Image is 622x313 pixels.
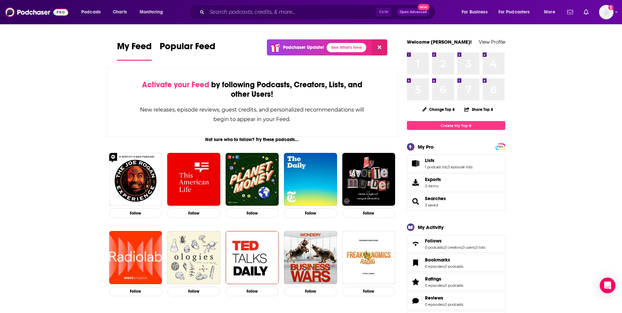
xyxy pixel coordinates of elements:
[160,41,215,56] span: Popular Feed
[107,137,398,142] div: Not sure who to follow? Try these podcasts...
[397,8,430,16] button: Open AdvancedNew
[342,153,395,206] img: My Favorite Murder with Karen Kilgariff and Georgia Hardstark
[226,231,279,284] img: TED Talks Daily
[284,153,337,206] img: The Daily
[608,5,613,10] svg: Add a profile image
[544,8,555,17] span: More
[226,208,279,218] button: Follow
[135,7,171,17] button: open menu
[425,245,444,250] a: 0 podcasts
[475,245,485,250] a: 0 lists
[457,7,496,17] button: open menu
[445,264,463,269] a: 0 podcasts
[599,5,613,19] img: User Profile
[284,208,337,218] button: Follow
[599,5,613,19] span: Logged in as AlexMerceron
[425,184,441,188] span: 0 items
[5,6,68,18] img: Podchaser - Follow, Share and Rate Podcasts
[113,8,127,17] span: Charts
[462,8,488,17] span: For Business
[342,208,395,218] button: Follow
[407,174,505,191] a: Exports
[425,157,434,163] span: Lists
[167,231,220,284] a: Ologies with Alie Ward
[109,208,162,218] button: Follow
[425,238,485,244] a: Follows
[109,7,131,17] a: Charts
[407,155,505,172] span: Lists
[226,153,279,206] img: Planet Money
[445,302,463,307] a: 0 podcasts
[77,7,109,17] button: open menu
[425,295,443,301] span: Reviews
[109,287,162,296] button: Follow
[425,302,444,307] a: 0 episodes
[494,7,539,17] button: open menu
[284,287,337,296] button: Follow
[425,264,444,269] a: 0 episodes
[425,238,442,244] span: Follows
[496,144,504,149] span: PRO
[409,258,422,267] a: Bookmarks
[599,5,613,19] button: Show profile menu
[600,278,615,293] div: Open Intercom Messenger
[418,4,430,10] span: New
[284,231,337,284] img: Business Wars
[117,41,152,61] a: My Feed
[409,277,422,286] a: Ratings
[444,245,462,250] a: 0 creators
[109,153,162,206] a: The Joe Rogan Experience
[407,193,505,210] span: Searches
[581,7,591,18] a: Show notifications dropdown
[448,165,472,169] a: 0 episode lists
[425,196,446,201] a: Searches
[425,203,438,207] a: 3 saved
[425,157,472,163] a: Lists
[167,287,220,296] button: Follow
[167,153,220,206] img: This American Life
[425,165,447,169] a: 1 podcast list
[565,7,576,18] a: Show notifications dropdown
[140,8,163,17] span: Monitoring
[400,10,427,14] span: Open Advanced
[444,245,444,250] span: ,
[409,239,422,248] a: Follows
[109,231,162,284] img: Radiolab
[464,103,493,116] button: Share Top 8
[407,254,505,272] span: Bookmarks
[142,80,209,90] span: Activate your Feed
[407,273,505,291] span: Ratings
[445,283,463,288] a: 0 podcasts
[407,121,505,130] a: Create My Top 8
[539,7,563,17] button: open menu
[409,159,422,168] a: Lists
[342,287,395,296] button: Follow
[425,283,444,288] a: 0 episodes
[418,105,459,114] button: Change Top 8
[407,39,472,45] a: Welcome [PERSON_NAME]!
[418,224,444,230] div: My Activity
[409,178,422,187] span: Exports
[425,257,463,263] a: Bookmarks
[425,295,463,301] a: Reviews
[409,296,422,305] a: Reviews
[226,287,279,296] button: Follow
[418,144,434,150] div: My Pro
[283,45,324,50] p: Podchaser Update!
[140,105,365,124] div: New releases, episode reviews, guest credits, and personalized recommendations will begin to appe...
[117,41,152,56] span: My Feed
[342,231,395,284] img: Freakonomics Radio
[376,8,391,16] span: Ctrl K
[327,43,366,52] a: See What's New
